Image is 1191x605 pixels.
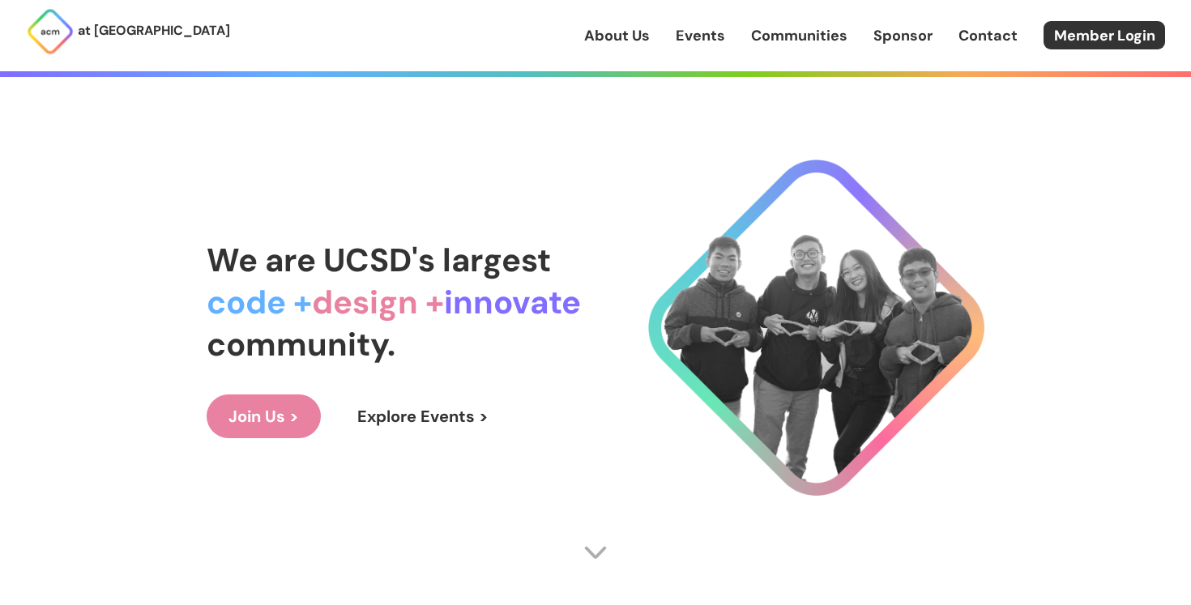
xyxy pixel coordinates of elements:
a: Member Login [1044,21,1165,49]
a: Communities [751,25,847,46]
a: About Us [584,25,650,46]
span: design + [312,281,444,323]
a: Join Us > [207,394,321,438]
a: Sponsor [873,25,933,46]
img: Cool Logo [648,160,984,496]
a: at [GEOGRAPHIC_DATA] [26,7,230,56]
img: ACM Logo [26,7,75,56]
a: Contact [958,25,1018,46]
span: We are UCSD's largest [207,239,551,281]
a: Explore Events > [335,394,510,438]
a: Events [676,25,725,46]
img: Scroll Arrow [583,540,608,565]
p: at [GEOGRAPHIC_DATA] [78,20,230,41]
span: code + [207,281,312,323]
span: innovate [444,281,581,323]
span: community. [207,323,395,365]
